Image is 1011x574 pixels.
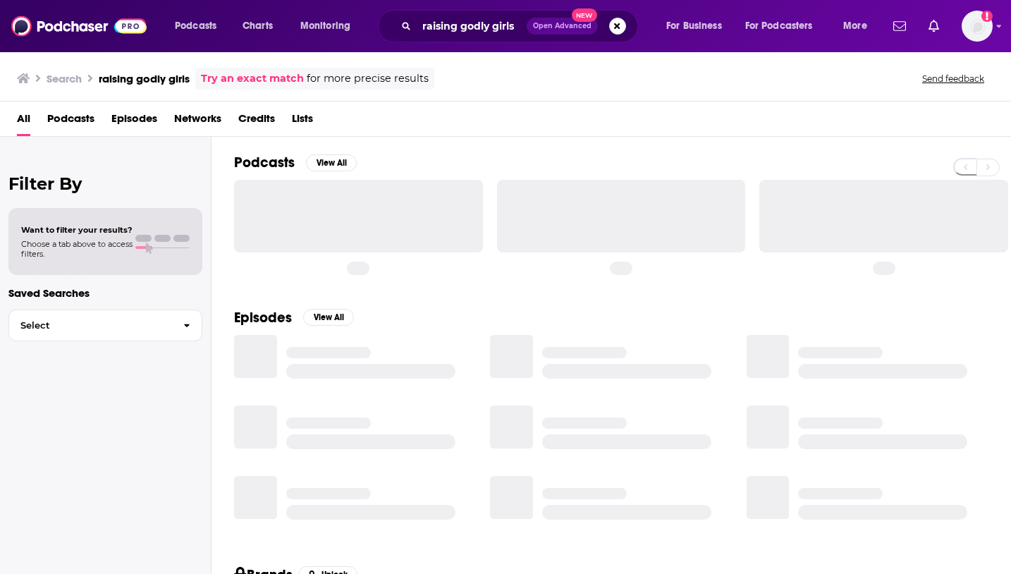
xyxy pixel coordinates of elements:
button: open menu [833,15,885,37]
button: View All [303,309,354,326]
button: open menu [736,15,833,37]
span: More [843,16,867,36]
button: Show profile menu [962,11,993,42]
a: Credits [238,107,275,136]
span: Want to filter your results? [21,225,133,235]
button: open menu [290,15,369,37]
a: PodcastsView All [234,154,357,171]
button: Send feedback [918,73,988,85]
svg: Add a profile image [981,11,993,22]
h2: Podcasts [234,154,295,171]
p: Saved Searches [8,286,202,300]
a: Charts [233,15,281,37]
span: Monitoring [300,16,350,36]
a: Podcasts [47,107,94,136]
span: for more precise results [307,71,429,87]
a: EpisodesView All [234,309,354,326]
span: Select [9,321,172,330]
button: open menu [656,15,740,37]
span: Open Advanced [533,23,592,30]
a: Lists [292,107,313,136]
span: Logged in as shcarlos [962,11,993,42]
button: View All [306,154,357,171]
button: open menu [165,15,235,37]
img: Podchaser - Follow, Share and Rate Podcasts [11,13,147,39]
span: New [572,8,597,22]
button: Select [8,310,202,341]
span: For Business [666,16,722,36]
span: Charts [243,16,273,36]
img: User Profile [962,11,993,42]
a: Try an exact match [201,71,304,87]
a: Episodes [111,107,157,136]
a: Show notifications dropdown [888,14,912,38]
button: Open AdvancedNew [527,18,598,35]
h2: Filter By [8,173,202,194]
h3: raising godly girls [99,72,190,85]
h2: Episodes [234,309,292,326]
h3: Search [47,72,82,85]
span: Podcasts [175,16,216,36]
a: All [17,107,30,136]
input: Search podcasts, credits, & more... [417,15,527,37]
a: Networks [174,107,221,136]
span: Choose a tab above to access filters. [21,239,133,259]
div: Search podcasts, credits, & more... [391,10,651,42]
a: Show notifications dropdown [923,14,945,38]
span: For Podcasters [745,16,813,36]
